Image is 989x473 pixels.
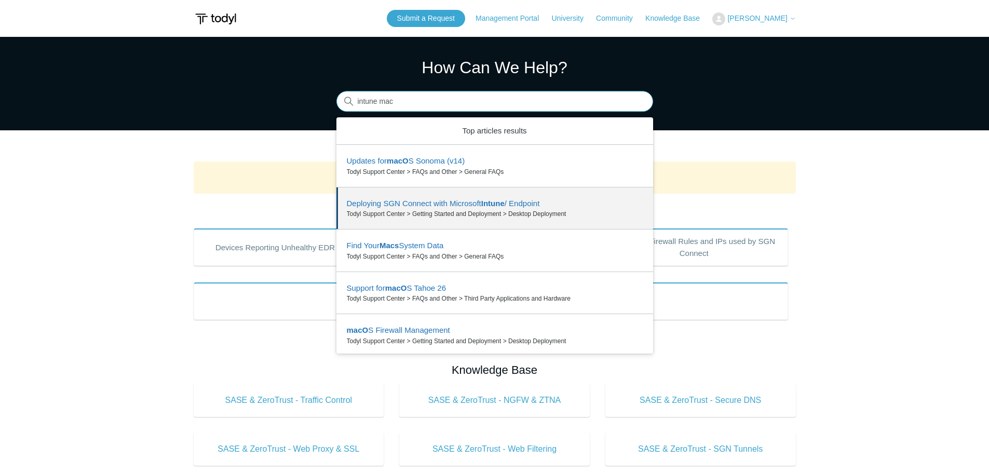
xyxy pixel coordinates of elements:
a: Devices Reporting Unhealthy EDR States [194,228,382,266]
a: Management Portal [476,13,549,24]
a: SASE & ZeroTrust - Web Filtering [399,433,590,466]
a: SASE & ZeroTrust - NGFW & ZTNA [399,384,590,417]
h2: Popular Articles [194,202,796,219]
a: Community [596,13,643,24]
zd-autocomplete-breadcrumbs-multibrand: Todyl Support Center > FAQs and Other > General FAQs [347,167,643,177]
h2: Knowledge Base [194,361,796,379]
span: SASE & ZeroTrust - Web Proxy & SSL [209,443,369,455]
span: SASE & ZeroTrust - NGFW & ZTNA [415,394,574,407]
a: SASE & ZeroTrust - Web Proxy & SSL [194,433,384,466]
span: SASE & ZeroTrust - Secure DNS [621,394,780,407]
em: Macs [380,241,399,250]
span: SASE & ZeroTrust - Web Filtering [415,443,574,455]
a: Product Updates [194,282,788,320]
h1: How Can We Help? [336,55,653,80]
zd-autocomplete-breadcrumbs-multibrand: Todyl Support Center > FAQs and Other > Third Party Applications and Hardware [347,294,643,303]
a: Submit a Request [387,10,465,27]
span: SASE & ZeroTrust - SGN Tunnels [621,443,780,455]
button: [PERSON_NAME] [712,12,795,25]
input: Search [336,91,653,112]
a: SASE & ZeroTrust - SGN Tunnels [605,433,796,466]
em: macO [387,156,409,165]
a: SASE & ZeroTrust - Traffic Control [194,384,384,417]
span: [PERSON_NAME] [727,14,787,22]
zd-autocomplete-header: Top articles results [336,117,653,145]
zd-autocomplete-title-multibrand: Suggested result 3 Find Your Macs System Data [347,241,444,252]
zd-autocomplete-title-multibrand: Suggested result 2 Deploying SGN Connect with Microsoft Intune / Endpoint [347,199,540,210]
zd-autocomplete-title-multibrand: Suggested result 5 macOS Firewall Management [347,326,450,336]
a: University [551,13,593,24]
img: Todyl Support Center Help Center home page [194,9,238,29]
zd-autocomplete-breadcrumbs-multibrand: Todyl Support Center > FAQs and Other > General FAQs [347,252,643,261]
zd-autocomplete-title-multibrand: Suggested result 1 Updates for macOS Sonoma (v14) [347,156,465,167]
a: Knowledge Base [645,13,710,24]
em: macO [385,283,407,292]
a: Outbound Firewall Rules and IPs used by SGN Connect [600,228,788,266]
em: macO [347,326,369,334]
zd-autocomplete-breadcrumbs-multibrand: Todyl Support Center > Getting Started and Deployment > Desktop Deployment [347,336,643,346]
zd-autocomplete-title-multibrand: Suggested result 4 Support for macOS Tahoe 26 [347,283,446,294]
a: SASE & ZeroTrust - Secure DNS [605,384,796,417]
span: SASE & ZeroTrust - Traffic Control [209,394,369,407]
em: Intune [481,199,505,208]
zd-autocomplete-breadcrumbs-multibrand: Todyl Support Center > Getting Started and Deployment > Desktop Deployment [347,209,643,219]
